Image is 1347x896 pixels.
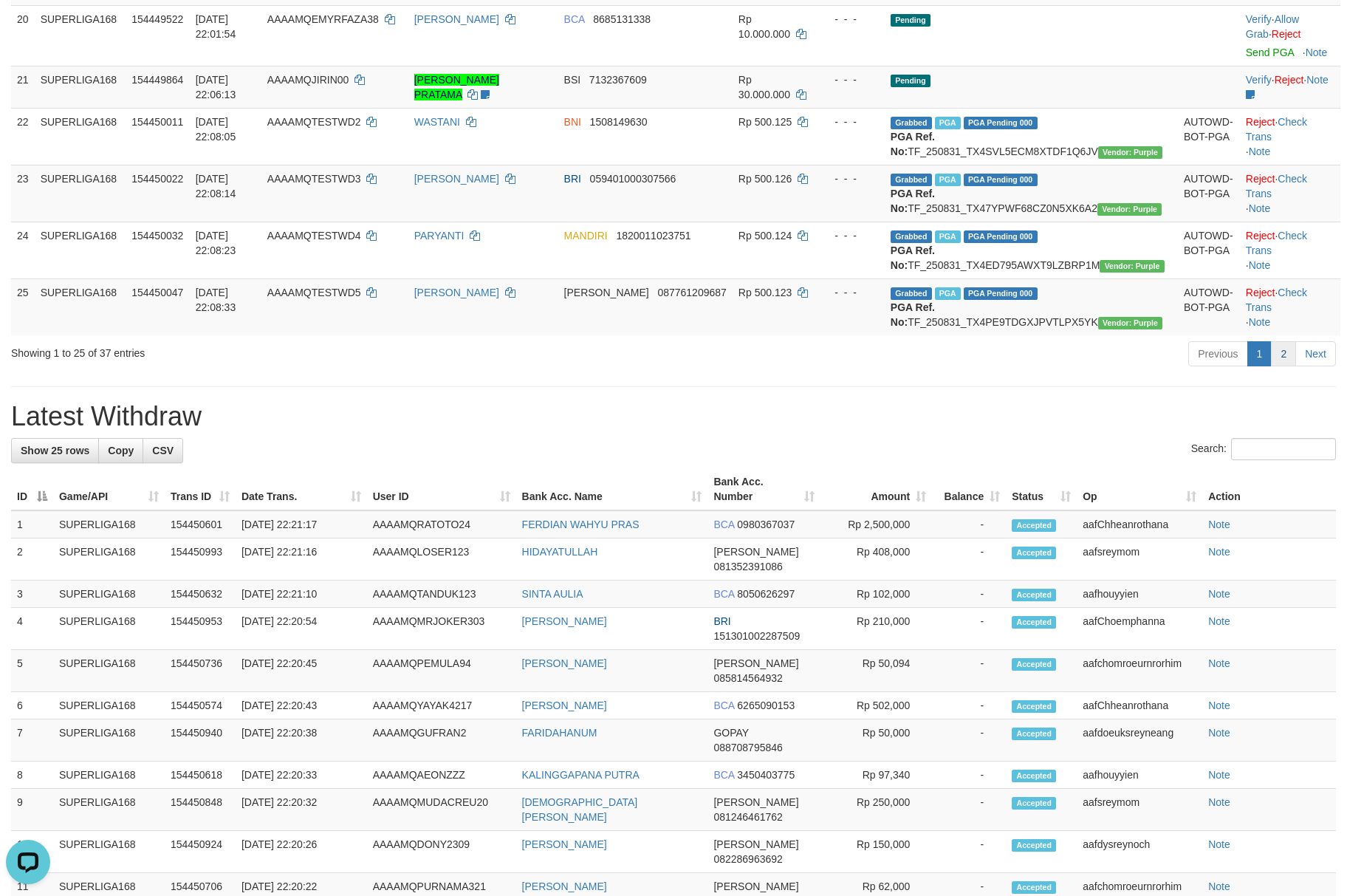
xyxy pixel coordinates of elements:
[932,789,1006,831] td: -
[713,561,782,572] span: Copy 081352391086 to clipboard
[236,468,367,510] th: Date Trans.: activate to sort column ascending
[108,445,134,456] span: Copy
[1306,74,1329,86] a: Note
[35,165,126,222] td: SUPERLIGA168
[713,672,782,684] span: Copy 085814564932 to clipboard
[1097,203,1162,216] span: Vendor URL: https://trx4.1velocity.biz
[11,510,53,538] td: 1
[932,608,1006,650] td: -
[165,608,236,650] td: 154450953
[891,301,935,328] b: PGA Ref. No:
[1100,260,1164,273] span: Vendor URL: https://trx4.1velocity.biz
[713,880,798,892] span: [PERSON_NAME]
[820,692,932,719] td: Rp 502,000
[1208,880,1230,892] a: Note
[737,519,795,530] span: Copy 0980367037 to clipboard
[11,165,35,222] td: 23
[522,880,607,892] a: [PERSON_NAME]
[196,287,236,313] span: [DATE] 22:08:33
[1012,839,1056,852] span: Accepted
[713,838,798,850] span: [PERSON_NAME]
[1178,222,1240,278] td: AUTOWD-BOT-PGA
[98,438,143,463] a: Copy
[1247,341,1272,366] a: 1
[1077,692,1202,719] td: aafChheanrothana
[236,608,367,650] td: [DATE] 22:20:54
[1077,831,1202,873] td: aafdysreynoch
[1246,230,1275,242] a: Reject
[1077,581,1202,608] td: aafhouyyien
[1295,341,1336,366] a: Next
[11,222,35,278] td: 24
[820,608,932,650] td: Rp 210,000
[165,650,236,692] td: 154450736
[414,116,460,128] a: WASTANI
[11,538,53,581] td: 2
[1246,13,1299,40] span: ·
[737,769,795,781] span: Copy 3450403775 to clipboard
[367,538,516,581] td: AAAAMQLOSER123
[1178,108,1240,165] td: AUTOWD-BOT-PGA
[1178,165,1240,222] td: AUTOWD-BOT-PGA
[131,287,183,298] span: 154450047
[53,762,165,789] td: SUPERLIGA168
[820,538,932,581] td: Rp 408,000
[1246,47,1294,58] a: Send PGA
[932,538,1006,581] td: -
[564,13,585,25] span: BCA
[131,116,183,128] span: 154450011
[367,608,516,650] td: AAAAMQMRJOKER303
[593,13,651,25] span: Copy 8685131338 to clipboard
[367,762,516,789] td: AAAAMQAEONZZZ
[1012,547,1056,559] span: Accepted
[713,769,734,781] span: BCA
[713,630,800,642] span: Copy 151301002287509 to clipboard
[522,657,607,669] a: [PERSON_NAME]
[11,108,35,165] td: 22
[11,789,53,831] td: 9
[516,468,708,510] th: Bank Acc. Name: activate to sort column ascending
[11,278,35,335] td: 25
[414,173,499,185] a: [PERSON_NAME]
[707,468,820,510] th: Bank Acc. Number: activate to sort column ascending
[11,762,53,789] td: 8
[820,719,932,762] td: Rp 50,000
[1012,658,1056,671] span: Accepted
[713,546,798,558] span: [PERSON_NAME]
[1012,770,1056,782] span: Accepted
[932,762,1006,789] td: -
[165,831,236,873] td: 154450924
[590,173,676,185] span: Copy 059401000307566 to clipboard
[1246,74,1272,86] a: Verify
[1012,700,1056,713] span: Accepted
[820,762,932,789] td: Rp 97,340
[1208,727,1230,739] a: Note
[964,174,1038,186] span: PGA Pending
[964,117,1038,129] span: PGA Pending
[1178,278,1240,335] td: AUTOWD-BOT-PGA
[713,727,748,739] span: GOPAY
[11,581,53,608] td: 3
[522,838,607,850] a: [PERSON_NAME]
[165,468,236,510] th: Trans ID: activate to sort column ascending
[6,6,50,50] button: Open LiveChat chat widget
[713,588,734,600] span: BCA
[820,789,932,831] td: Rp 250,000
[53,581,165,608] td: SUPERLIGA168
[367,789,516,831] td: AAAAMQMUDACREU20
[414,74,499,100] a: [PERSON_NAME] PRATAMA
[932,581,1006,608] td: -
[53,692,165,719] td: SUPERLIGA168
[891,230,932,243] span: Grabbed
[1208,769,1230,781] a: Note
[1208,546,1230,558] a: Note
[236,789,367,831] td: [DATE] 22:20:32
[11,66,35,108] td: 21
[35,66,126,108] td: SUPERLIGA168
[1202,468,1336,510] th: Action
[1246,230,1307,256] a: Check Trans
[165,510,236,538] td: 154450601
[35,278,126,335] td: SUPERLIGA168
[823,228,879,243] div: - - -
[1249,316,1271,328] a: Note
